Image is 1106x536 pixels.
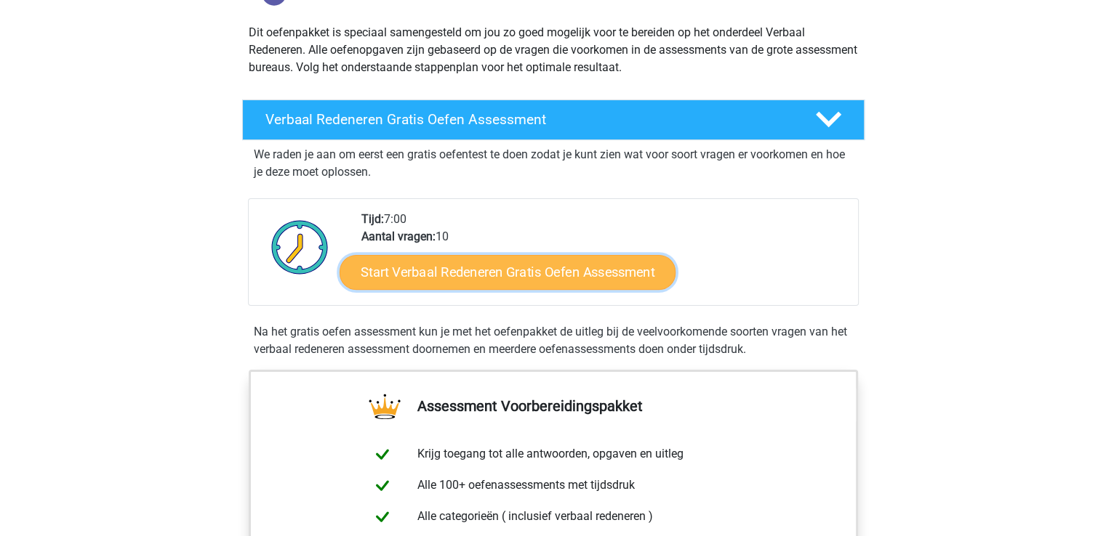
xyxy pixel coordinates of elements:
[265,111,792,128] h4: Verbaal Redeneren Gratis Oefen Assessment
[248,323,859,358] div: Na het gratis oefen assessment kun je met het oefenpakket de uitleg bij de veelvoorkomende soorte...
[236,100,870,140] a: Verbaal Redeneren Gratis Oefen Assessment
[361,212,384,226] b: Tijd:
[263,211,337,283] img: Klok
[254,146,853,181] p: We raden je aan om eerst een gratis oefentest te doen zodat je kunt zien wat voor soort vragen er...
[350,211,857,305] div: 7:00 10
[340,255,676,290] a: Start Verbaal Redeneren Gratis Oefen Assessment
[249,24,858,76] p: Dit oefenpakket is speciaal samengesteld om jou zo goed mogelijk voor te bereiden op het onderdee...
[361,230,436,243] b: Aantal vragen:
